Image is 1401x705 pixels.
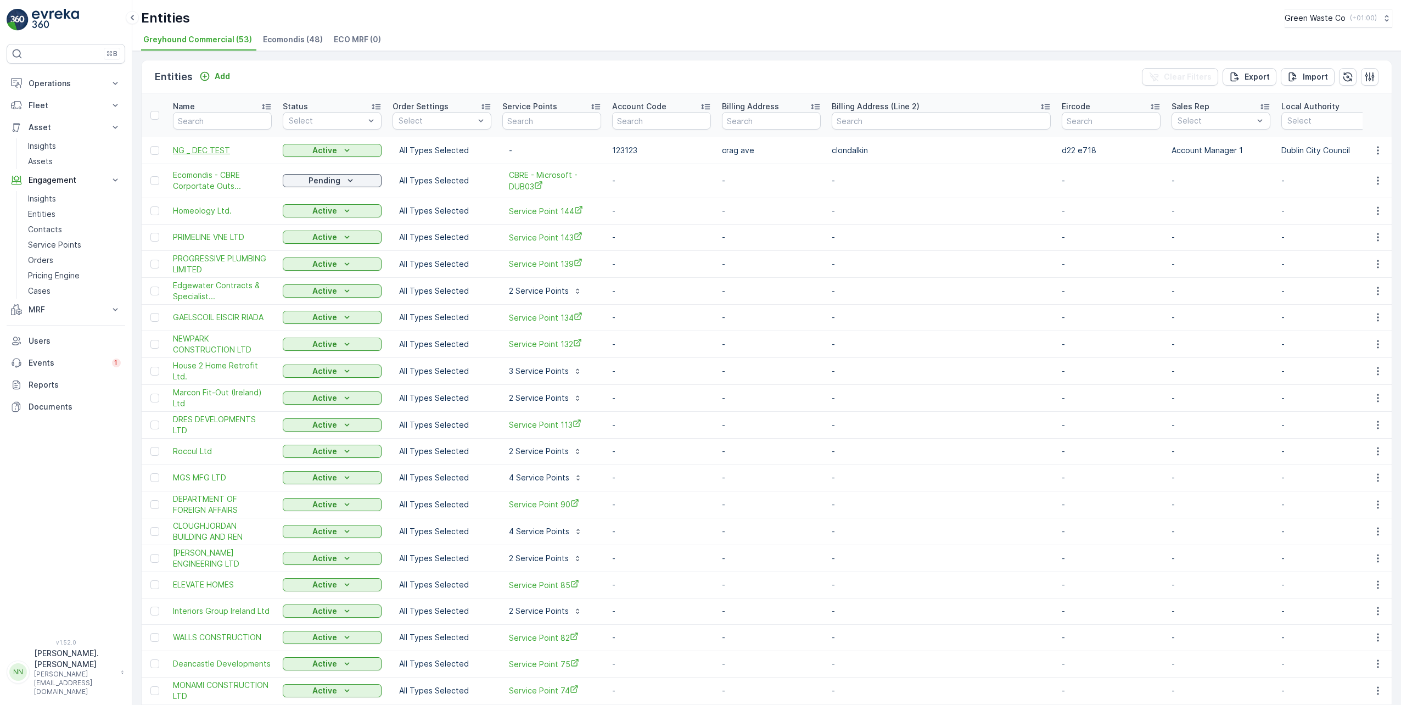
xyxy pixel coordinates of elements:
span: WALLS CONSTRUCTION [173,632,272,643]
span: GAELSCOIL EISCIR RIADA [173,312,272,323]
p: - [1172,232,1270,243]
button: 2 Service Points [502,550,589,567]
p: - [722,366,821,377]
p: - [612,312,711,323]
p: - [1172,259,1270,270]
p: - [722,286,821,296]
p: - [612,366,711,377]
p: - [1062,259,1161,270]
p: Dublin City Council [1281,145,1380,156]
a: Service Point 144 [509,205,595,217]
p: crag ave [722,145,821,156]
p: Add [215,71,230,82]
p: - [832,286,1051,296]
button: Active [283,498,382,511]
a: Contacts [24,222,125,237]
p: 3 Service Points [509,366,569,377]
p: Eircode [1062,101,1090,112]
p: ( +01:00 ) [1350,14,1377,23]
p: Local Authority [1281,101,1340,112]
div: Toggle Row Selected [150,394,159,402]
button: Active [283,578,382,591]
span: Ecomondis (48) [263,34,323,45]
p: Green Waste Co [1285,13,1346,24]
p: Orders [28,255,53,266]
a: Service Point 134 [509,312,595,323]
p: Contacts [28,224,62,235]
p: Entities [155,69,193,85]
div: Toggle Row Selected [150,447,159,456]
p: 2 Service Points [509,393,569,404]
p: - [832,419,1051,430]
p: - [832,393,1051,404]
p: All Types Selected [399,145,485,156]
input: Search [722,112,821,130]
p: Select [1287,115,1363,126]
p: - [1172,286,1270,296]
p: - [832,175,1051,186]
button: 2 Service Points [502,602,589,620]
div: Toggle Row Selected [150,607,159,616]
a: Pricing Engine [24,268,125,283]
a: PRIMELINE VNE LTD [173,232,272,243]
p: - [1281,366,1380,377]
button: Active [283,311,382,324]
div: Toggle Row Selected [150,633,159,642]
p: All Types Selected [399,312,485,323]
span: ECO MRF (0) [334,34,381,45]
div: Toggle Row Selected [150,500,159,509]
a: Service Point 75 [509,658,595,670]
p: All Types Selected [399,286,485,296]
button: Active [283,365,382,378]
a: Users [7,330,125,352]
span: Service Point 90 [509,499,595,510]
a: CLOUGHJORDAN BUILDING AND REN [173,521,272,542]
p: Import [1303,71,1328,82]
p: Cases [28,286,51,296]
p: Events [29,357,105,368]
a: DRES DEVELOPMENTS LTD [173,414,272,436]
a: Service Point 143 [509,232,595,243]
button: Active [283,657,382,670]
p: Active [312,446,337,457]
span: Deancastle Developments [173,658,272,669]
button: Active [283,525,382,538]
p: Sales Rep [1172,101,1209,112]
button: NN[PERSON_NAME].[PERSON_NAME][PERSON_NAME][EMAIL_ADDRESS][DOMAIN_NAME] [7,648,125,696]
span: CBRE - Microsoft - DUB03 [509,170,595,192]
button: Operations [7,72,125,94]
button: Active [283,284,382,298]
p: - [722,419,821,430]
p: Asset [29,122,103,133]
div: Toggle Row Selected [150,473,159,482]
span: MONAMI CONSTRUCTION LTD [173,680,272,702]
p: Fleet [29,100,103,111]
p: Active [312,472,337,483]
p: All Types Selected [399,419,485,430]
span: NG _ DEC TEST [173,145,272,156]
span: House 2 Home Retrofit Ltd. [173,360,272,382]
p: All Types Selected [399,175,485,186]
a: NEWPARK CONSTRUCTION LTD [173,333,272,355]
input: Search [502,112,601,130]
div: Toggle Row Selected [150,580,159,589]
span: Edgewater Contracts & Specialist... [173,280,272,302]
p: 4 Service Points [509,472,569,483]
p: - [1172,393,1270,404]
button: 3 Service Points [502,362,589,380]
p: All Types Selected [399,393,485,404]
p: - [1062,232,1161,243]
a: DEPARTMENT OF FOREIGN AFFAIRS [173,494,272,516]
p: 1 [114,359,119,367]
div: Toggle Row Selected [150,340,159,349]
button: Export [1223,68,1276,86]
p: - [1281,339,1380,350]
p: Billing Address (Line 2) [832,101,920,112]
p: - [1281,175,1380,186]
span: Service Point 113 [509,419,595,430]
input: Search [612,112,711,130]
span: ELEVATE HOMES [173,579,272,590]
p: - [612,339,711,350]
button: Import [1281,68,1335,86]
